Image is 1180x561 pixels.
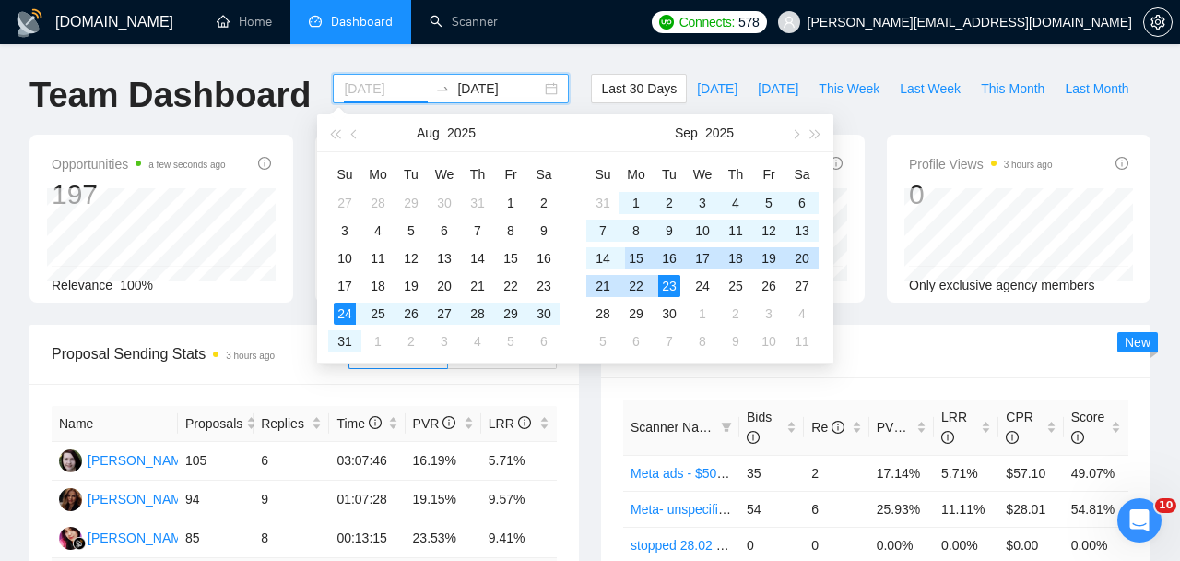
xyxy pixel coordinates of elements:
[691,220,714,242] div: 10
[1143,15,1173,30] a: setting
[428,300,461,328] td: 2025-08-27
[592,247,614,269] div: 14
[533,303,555,325] div: 30
[344,78,428,99] input: Start date
[785,217,819,245] td: 2025-09-13
[631,502,828,517] a: Meta- unspecified - Feedback+ -AI
[791,247,813,269] div: 20
[725,330,747,352] div: 9
[328,245,361,272] td: 2025-08-10
[631,466,908,481] a: Meta ads - $500+/$30+ - Feedback+/cost1k+ -AI
[433,275,455,297] div: 20
[461,189,494,217] td: 2025-07-31
[758,330,780,352] div: 10
[261,413,308,434] span: Replies
[717,413,736,441] span: filter
[527,217,560,245] td: 2025-08-09
[369,416,382,429] span: info-circle
[328,217,361,245] td: 2025-08-03
[481,481,557,519] td: 9.57%
[785,189,819,217] td: 2025-09-06
[625,275,647,297] div: 22
[309,15,322,28] span: dashboard
[461,272,494,300] td: 2025-08-21
[619,300,653,328] td: 2025-09-29
[791,192,813,214] div: 6
[819,78,879,99] span: This Week
[334,192,356,214] div: 27
[752,189,785,217] td: 2025-09-05
[328,189,361,217] td: 2025-07-27
[625,220,647,242] div: 8
[533,330,555,352] div: 6
[601,78,677,99] span: Last 30 Days
[623,340,1128,363] span: Scanner Breakdown
[686,328,719,355] td: 2025-10-08
[586,328,619,355] td: 2025-10-05
[934,455,998,491] td: 5.71%
[686,160,719,189] th: We
[719,272,752,300] td: 2025-09-25
[461,217,494,245] td: 2025-08-07
[998,455,1063,491] td: $57.10
[500,220,522,242] div: 8
[494,160,527,189] th: Fr
[533,275,555,297] div: 23
[367,303,389,325] div: 25
[527,189,560,217] td: 2025-08-02
[433,330,455,352] div: 3
[719,217,752,245] td: 2025-09-11
[725,220,747,242] div: 11
[461,300,494,328] td: 2025-08-28
[631,420,716,435] span: Scanner Name
[791,220,813,242] div: 13
[1065,78,1128,99] span: Last Month
[686,272,719,300] td: 2025-09-24
[934,491,998,527] td: 11.11%
[625,303,647,325] div: 29
[178,481,254,519] td: 94
[329,519,405,558] td: 00:13:15
[653,217,686,245] td: 2025-09-09
[400,330,422,352] div: 2
[254,481,329,519] td: 9
[658,330,680,352] div: 7
[334,220,356,242] div: 3
[361,328,395,355] td: 2025-09-01
[88,450,194,471] div: [PERSON_NAME]
[59,530,194,544] a: NK[PERSON_NAME]
[494,245,527,272] td: 2025-08-15
[691,192,714,214] div: 3
[406,519,481,558] td: 23.53%
[430,14,498,30] a: searchScanner
[500,330,522,352] div: 5
[428,189,461,217] td: 2025-07-30
[877,420,920,435] span: PVR
[59,491,194,506] a: IK[PERSON_NAME]
[631,538,984,553] a: stopped 28.02 - Google Ads - LeadGen/cases/hook- saved $k
[586,245,619,272] td: 2025-09-14
[331,14,393,30] span: Dashboard
[592,303,614,325] div: 28
[328,272,361,300] td: 2025-08-17
[739,491,804,527] td: 54
[971,74,1055,103] button: This Month
[808,74,890,103] button: This Week
[435,81,450,96] span: to
[88,489,194,509] div: [PERSON_NAME]
[466,330,489,352] div: 4
[1064,455,1128,491] td: 49.07%
[334,330,356,352] div: 31
[705,114,734,151] button: 2025
[59,488,82,511] img: IK
[752,217,785,245] td: 2025-09-12
[1117,498,1162,543] iframe: Intercom live chat
[52,342,348,365] span: Proposal Sending Stats
[400,275,422,297] div: 19
[494,272,527,300] td: 2025-08-22
[178,442,254,481] td: 105
[461,328,494,355] td: 2025-09-04
[758,78,798,99] span: [DATE]
[592,192,614,214] div: 31
[494,217,527,245] td: 2025-08-08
